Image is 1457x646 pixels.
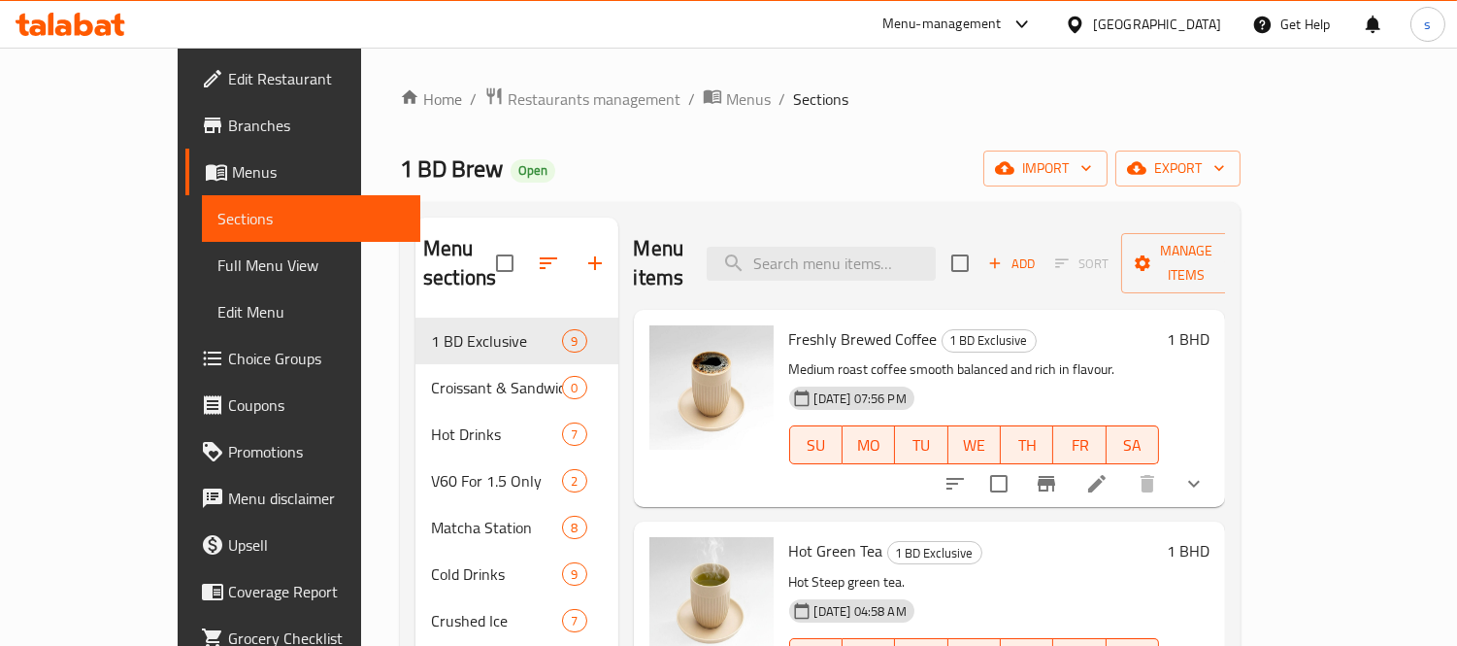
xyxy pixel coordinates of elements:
button: sort-choices [932,460,978,507]
a: Choice Groups [185,335,421,382]
a: Coverage Report [185,568,421,615]
span: import [999,156,1092,181]
h2: Menu items [634,234,684,292]
span: Select section [940,243,980,284]
div: items [562,562,586,586]
nav: breadcrumb [400,86,1241,112]
span: SA [1114,431,1151,459]
div: items [562,423,586,446]
span: Hot Green Tea [789,536,883,565]
div: 1 BD Exclusive9 [415,318,618,364]
div: Open [511,159,555,183]
button: SA [1107,425,1159,464]
span: Coverage Report [228,580,406,603]
span: 1 BD Exclusive [943,329,1036,352]
span: Sections [793,87,848,111]
a: Sections [202,195,421,242]
div: [GEOGRAPHIC_DATA] [1093,14,1221,35]
div: V60 For 1.5 Only2 [415,458,618,504]
a: Promotions [185,428,421,475]
div: items [562,469,586,493]
span: V60 For 1.5 Only [431,469,562,493]
h2: Menu sections [423,234,496,292]
span: Select to update [978,463,1019,504]
button: Add section [572,240,618,287]
div: items [562,376,586,399]
h6: 1 BHD [1167,325,1209,353]
a: Coupons [185,382,421,428]
span: Upsell [228,533,406,557]
div: 1 BD Exclusive [942,329,1037,353]
a: Home [400,87,462,111]
span: Full Menu View [217,254,406,277]
a: Edit menu item [1085,472,1109,495]
div: Hot Drinks7 [415,411,618,458]
h6: 1 BHD [1167,537,1209,564]
button: FR [1053,425,1106,464]
span: 2 [563,472,585,491]
a: Restaurants management [484,86,680,112]
span: MO [850,431,887,459]
span: Menu disclaimer [228,487,406,510]
span: SU [798,431,835,459]
a: Upsell [185,522,421,568]
button: Manage items [1121,233,1251,293]
span: 7 [563,425,585,444]
div: Cold Drinks9 [415,551,618,597]
span: Promotions [228,440,406,463]
span: Edit Restaurant [228,67,406,90]
span: TH [1009,431,1045,459]
span: 1 BD Exclusive [431,329,562,353]
span: Menus [726,87,771,111]
span: Hot Drinks [431,423,562,446]
span: 0 [563,379,585,397]
div: Croissant & Sandwiches0 [415,364,618,411]
button: import [983,151,1108,187]
div: items [562,609,586,632]
span: Sort sections [525,240,572,287]
span: Matcha Station [431,516,562,539]
span: 1 BD Exclusive [888,542,981,564]
svg: Show Choices [1182,472,1206,495]
div: Cold Drinks [431,562,562,586]
div: Crushed Ice7 [415,597,618,644]
p: Hot Steep green tea. [789,570,1160,595]
a: Menus [185,149,421,195]
span: Coupons [228,393,406,417]
span: Croissant & Sandwiches [431,376,562,399]
div: Matcha Station8 [415,504,618,551]
span: Menus [232,160,406,184]
span: Edit Menu [217,300,406,323]
a: Menu disclaimer [185,475,421,522]
span: Restaurants management [508,87,680,111]
a: Edit Restaurant [185,55,421,102]
a: Full Menu View [202,242,421,289]
div: 1 BD Exclusive [887,541,982,564]
li: / [688,87,695,111]
button: show more [1171,460,1217,507]
div: Menu-management [882,13,1002,36]
button: export [1115,151,1241,187]
span: Open [511,162,555,179]
span: 1 BD Brew [400,147,503,190]
span: FR [1061,431,1098,459]
img: Freshly Brewed Coffee [649,325,774,450]
span: 7 [563,612,585,630]
span: export [1131,156,1225,181]
span: Add item [980,249,1043,279]
button: TU [895,425,947,464]
p: Medium roast coffee smooth balanced and rich in flavour. [789,357,1160,382]
a: Branches [185,102,421,149]
li: / [470,87,477,111]
input: search [707,247,936,281]
button: SU [789,425,843,464]
div: items [562,516,586,539]
span: [DATE] 04:58 AM [807,602,914,621]
span: 9 [563,332,585,351]
span: Branches [228,114,406,137]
